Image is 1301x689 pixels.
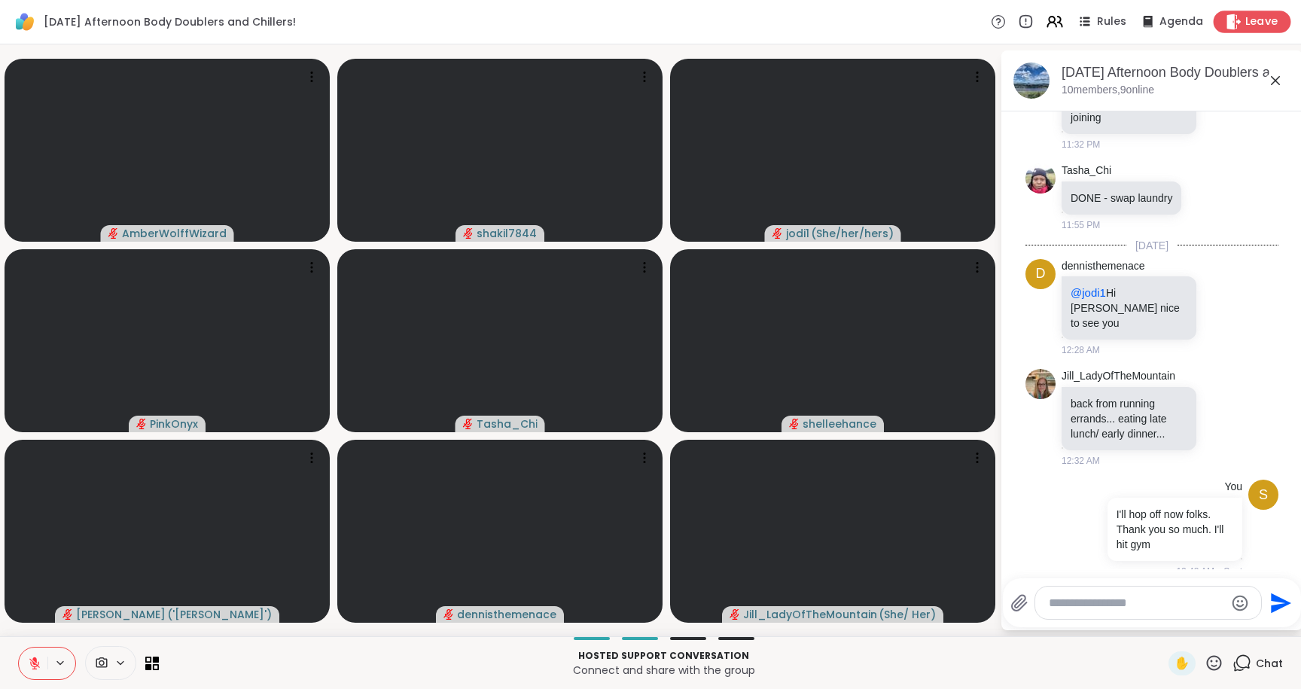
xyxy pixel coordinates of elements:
[1259,485,1268,505] span: s
[168,663,1159,678] p: Connect and share with the group
[1062,343,1100,357] span: 12:28 AM
[1176,565,1214,578] span: 12:48 AM
[786,226,809,241] span: jodi1
[1025,163,1056,194] img: https://sharewell-space-live.sfo3.digitaloceanspaces.com/user-generated/de19b42f-500a-4d77-9f86-5...
[730,609,740,620] span: audio-muted
[443,609,454,620] span: audio-muted
[1245,14,1278,30] span: Leave
[76,607,166,622] span: [PERSON_NAME]
[1036,264,1046,284] span: d
[1223,565,1242,578] span: Sent
[1231,594,1249,612] button: Emoji picker
[477,226,537,241] span: shakil7844
[12,9,38,35] img: ShareWell Logomark
[1062,454,1100,468] span: 12:32 AM
[1025,369,1056,399] img: https://sharewell-space-live.sfo3.digitaloceanspaces.com/user-generated/2564abe4-c444-4046-864b-7...
[1071,286,1106,299] span: @jodi1
[463,419,474,429] span: audio-muted
[879,607,936,622] span: ( She/ Her )
[463,228,474,239] span: audio-muted
[1062,369,1175,384] a: Jill_LadyOfTheMountain
[1097,14,1126,29] span: Rules
[1062,138,1100,151] span: 11:32 PM
[136,419,147,429] span: audio-muted
[803,416,876,431] span: shelleehance
[457,607,556,622] span: dennisthemenace
[62,609,73,620] span: audio-muted
[1062,163,1111,178] a: Tasha_Chi
[477,416,538,431] span: Tasha_Chi
[108,228,119,239] span: audio-muted
[1071,285,1187,331] p: Hi [PERSON_NAME] nice to see you
[1159,14,1203,29] span: Agenda
[1126,238,1178,253] span: [DATE]
[1256,656,1283,671] span: Chat
[1071,396,1187,441] p: back from running errands... eating late lunch/ early dinner...
[1117,507,1233,552] p: I'll hop off now folks. Thank you so much. I'll hit gym
[1175,654,1190,672] span: ✋
[1062,218,1100,232] span: 11:55 PM
[167,607,272,622] span: ( '[PERSON_NAME]' )
[789,419,800,429] span: audio-muted
[1224,480,1242,495] h4: You
[811,226,894,241] span: ( She/her/hers )
[1062,83,1154,98] p: 10 members, 9 online
[1062,63,1290,82] div: [DATE] Afternoon Body Doublers and Chillers!, [DATE]
[1013,62,1050,99] img: Saturday Afternoon Body Doublers and Chillers!, Sep 06
[168,649,1159,663] p: Hosted support conversation
[44,14,296,29] span: [DATE] Afternoon Body Doublers and Chillers!
[150,416,198,431] span: PinkOnyx
[772,228,783,239] span: audio-muted
[122,226,227,241] span: AmberWolffWizard
[1071,191,1172,206] p: DONE - swap laundry
[1049,596,1224,611] textarea: Type your message
[1217,565,1220,578] span: •
[1262,586,1296,620] button: Send
[743,607,877,622] span: Jill_LadyOfTheMountain
[1062,259,1145,274] a: dennisthemenace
